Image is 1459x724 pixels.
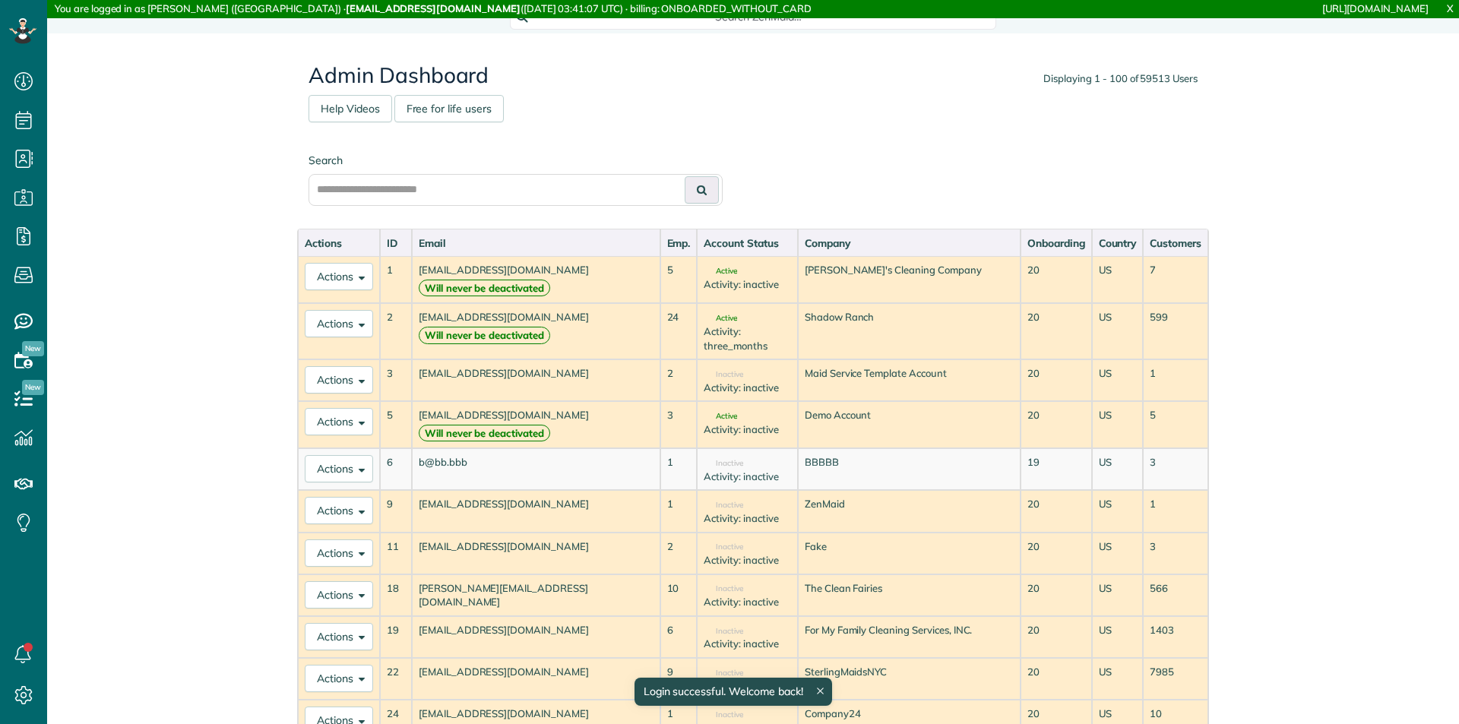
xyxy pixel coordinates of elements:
td: 6 [660,616,698,658]
td: 20 [1021,490,1092,532]
div: Email [419,236,654,251]
td: The Clean Fairies [798,574,1021,616]
div: Onboarding [1027,236,1085,251]
td: 1403 [1143,616,1208,658]
td: b@bb.bbb [412,448,660,490]
td: 20 [1021,401,1092,448]
span: New [22,341,44,356]
td: US [1092,574,1144,616]
span: Active [704,413,737,420]
td: 10 [660,574,698,616]
td: [EMAIL_ADDRESS][DOMAIN_NAME] [412,616,660,658]
td: 6 [380,448,412,490]
td: [EMAIL_ADDRESS][DOMAIN_NAME] [412,658,660,700]
div: Activity: inactive [704,422,790,437]
td: 18 [380,574,412,616]
td: 7985 [1143,658,1208,700]
td: Maid Service Template Account [798,359,1021,401]
span: New [22,380,44,395]
td: US [1092,448,1144,490]
span: Inactive [704,585,743,593]
div: Activity: inactive [704,553,790,568]
td: For My Family Cleaning Services, INC. [798,616,1021,658]
td: [PERSON_NAME]'s Cleaning Company [798,256,1021,303]
td: US [1092,256,1144,303]
td: 24 [660,303,698,359]
td: [EMAIL_ADDRESS][DOMAIN_NAME] [412,490,660,532]
button: Actions [305,497,373,524]
div: Displaying 1 - 100 of 59513 Users [1043,71,1198,86]
td: 3 [660,401,698,448]
td: 2 [660,533,698,574]
td: 3 [1143,533,1208,574]
span: Inactive [704,371,743,378]
button: Actions [305,623,373,650]
td: US [1092,533,1144,574]
span: Inactive [704,460,743,467]
div: Activity: three_months [704,324,790,353]
div: Actions [305,236,373,251]
td: [PERSON_NAME][EMAIL_ADDRESS][DOMAIN_NAME] [412,574,660,616]
span: Inactive [704,543,743,551]
td: 1 [1143,490,1208,532]
span: Inactive [704,669,743,677]
div: Login successful. Welcome back! [634,678,831,706]
td: Fake [798,533,1021,574]
strong: Will never be deactivated [419,280,550,297]
td: [EMAIL_ADDRESS][DOMAIN_NAME] [412,533,660,574]
td: 11 [380,533,412,574]
td: 5 [380,401,412,448]
span: Active [704,267,737,275]
button: Actions [305,366,373,394]
td: 20 [1021,359,1092,401]
td: 19 [1021,448,1092,490]
td: 2 [380,303,412,359]
td: 9 [660,658,698,700]
td: US [1092,490,1144,532]
strong: Will never be deactivated [419,327,550,344]
button: Actions [305,581,373,609]
div: ID [387,236,405,251]
td: 20 [1021,574,1092,616]
td: 9 [380,490,412,532]
td: 20 [1021,658,1092,700]
span: Inactive [704,628,743,635]
td: 1 [380,256,412,303]
td: US [1092,359,1144,401]
div: Country [1099,236,1137,251]
td: 20 [1021,303,1092,359]
strong: Will never be deactivated [419,425,550,442]
td: 22 [380,658,412,700]
td: 20 [1021,256,1092,303]
td: [EMAIL_ADDRESS][DOMAIN_NAME] [412,256,660,303]
td: 3 [380,359,412,401]
div: Activity: inactive [704,277,790,292]
td: US [1092,401,1144,448]
strong: [EMAIL_ADDRESS][DOMAIN_NAME] [346,2,521,14]
button: Actions [305,408,373,435]
span: Active [704,315,737,322]
button: Actions [305,263,373,290]
span: Inactive [704,501,743,509]
div: Activity: inactive [704,381,790,395]
div: Activity: inactive [704,637,790,651]
button: Actions [305,539,373,567]
h2: Admin Dashboard [309,64,1198,87]
div: Emp. [667,236,691,251]
td: US [1092,303,1144,359]
td: ZenMaid [798,490,1021,532]
td: Demo Account [798,401,1021,448]
td: 3 [1143,448,1208,490]
label: Search [309,153,723,168]
td: Shadow Ranch [798,303,1021,359]
td: 20 [1021,533,1092,574]
td: 5 [1143,401,1208,448]
td: 599 [1143,303,1208,359]
div: Activity: inactive [704,595,790,609]
td: 1 [660,448,698,490]
td: 20 [1021,616,1092,658]
td: [EMAIL_ADDRESS][DOMAIN_NAME] [412,303,660,359]
td: BBBBB [798,448,1021,490]
td: 7 [1143,256,1208,303]
td: [EMAIL_ADDRESS][DOMAIN_NAME] [412,401,660,448]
